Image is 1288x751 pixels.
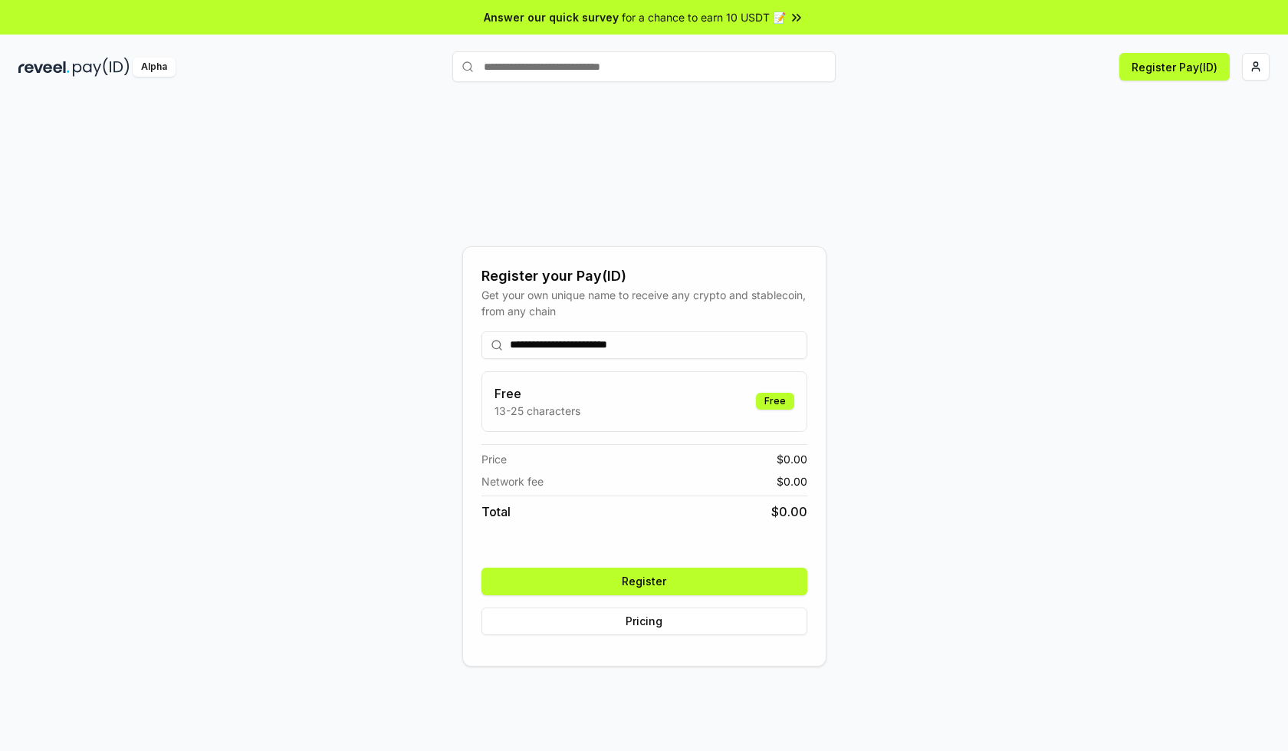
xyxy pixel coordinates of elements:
h3: Free [495,384,580,403]
span: Total [481,502,511,521]
img: pay_id [73,58,130,77]
button: Pricing [481,608,807,635]
button: Register Pay(ID) [1119,53,1230,81]
div: Get your own unique name to receive any crypto and stablecoin, from any chain [481,287,807,319]
span: $ 0.00 [777,473,807,489]
img: reveel_dark [18,58,70,77]
span: $ 0.00 [771,502,807,521]
div: Register your Pay(ID) [481,265,807,287]
p: 13-25 characters [495,403,580,419]
span: Answer our quick survey [484,9,619,25]
span: for a chance to earn 10 USDT 📝 [622,9,786,25]
div: Free [756,393,794,410]
div: Alpha [133,58,176,77]
span: $ 0.00 [777,451,807,467]
span: Price [481,451,507,467]
span: Network fee [481,473,544,489]
button: Register [481,568,807,595]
